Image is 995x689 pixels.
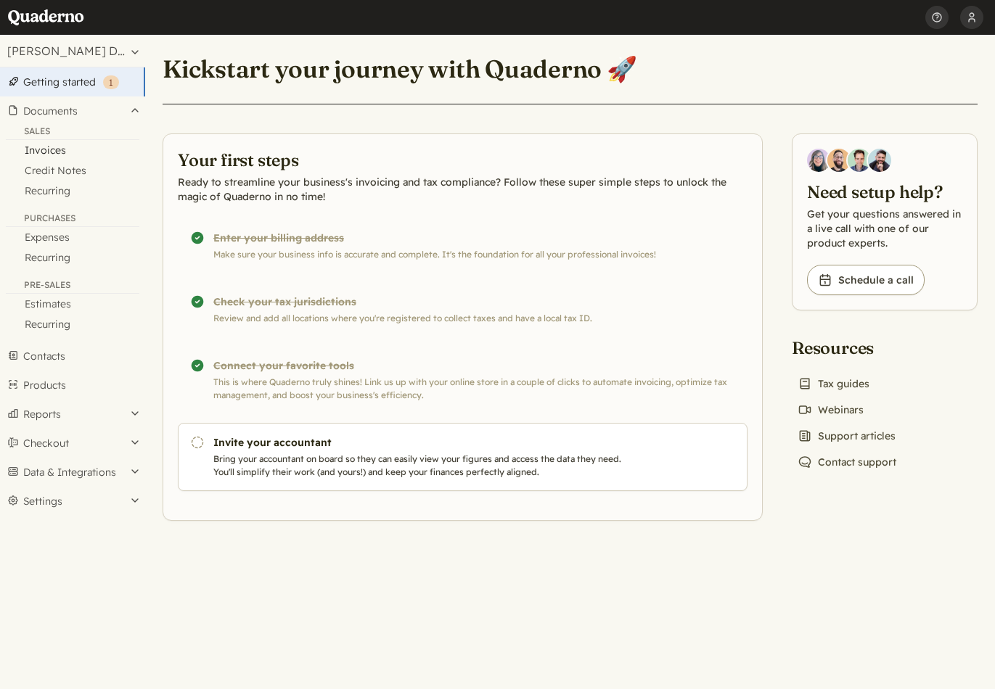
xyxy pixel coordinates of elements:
div: Purchases [6,213,139,227]
a: Contact support [792,452,902,472]
img: Javier Rubio, DevRel at Quaderno [868,149,891,172]
div: Sales [6,125,139,140]
div: Pre-Sales [6,279,139,294]
h2: Resources [792,337,902,360]
h3: Invite your accountant [213,435,638,450]
p: Ready to streamline your business's invoicing and tax compliance? Follow these super simple steps... [178,175,748,204]
h2: Need setup help? [807,181,962,204]
a: Invite your accountant Bring your accountant on board so they can easily view your figures and ac... [178,423,748,491]
a: Tax guides [792,374,875,394]
p: Bring your accountant on board so they can easily view your figures and access the data they need... [213,453,638,479]
img: Jairo Fumero, Account Executive at Quaderno [827,149,851,172]
a: Support articles [792,426,901,446]
span: 1 [109,77,113,88]
a: Webinars [792,400,869,420]
img: Ivo Oltmans, Business Developer at Quaderno [848,149,871,172]
a: Schedule a call [807,265,925,295]
h1: Kickstart your journey with Quaderno 🚀 [163,54,637,84]
img: Diana Carrasco, Account Executive at Quaderno [807,149,830,172]
h2: Your first steps [178,149,748,172]
p: Get your questions answered in a live call with one of our product experts. [807,207,962,250]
